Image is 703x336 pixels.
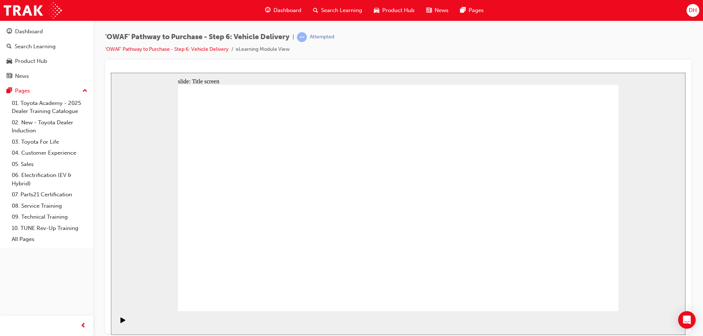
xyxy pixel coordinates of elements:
[82,86,88,96] span: up-icon
[274,6,301,15] span: Dashboard
[7,58,12,65] span: car-icon
[3,40,90,53] a: Search Learning
[265,6,271,15] span: guage-icon
[689,6,697,15] span: DH
[321,6,362,15] span: Search Learning
[7,88,12,94] span: pages-icon
[15,72,29,80] div: News
[9,223,90,234] a: 10. TUNE Rev-Up Training
[382,6,414,15] span: Product Hub
[9,211,90,223] a: 09. Technical Training
[105,33,290,41] span: 'OWAF' Pathway to Purchase - Step 6: Vehicle Delivery
[368,3,420,18] a: car-iconProduct Hub
[293,33,294,41] span: |
[3,25,90,38] a: Dashboard
[15,87,30,95] div: Pages
[3,23,90,84] button: DashboardSearch LearningProduct HubNews
[4,2,62,19] img: Trak
[259,3,307,18] a: guage-iconDashboard
[15,57,47,65] div: Product Hub
[469,6,484,15] span: Pages
[454,3,490,18] a: pages-iconPages
[307,3,368,18] a: search-iconSearch Learning
[313,6,318,15] span: search-icon
[7,44,12,50] span: search-icon
[15,27,43,36] div: Dashboard
[7,29,12,35] span: guage-icon
[9,159,90,170] a: 05. Sales
[9,136,90,148] a: 03. Toyota For Life
[4,244,16,257] button: Play (Ctrl+Alt+P)
[374,6,379,15] span: car-icon
[9,234,90,245] a: All Pages
[420,3,454,18] a: news-iconNews
[435,6,449,15] span: News
[460,6,466,15] span: pages-icon
[9,189,90,200] a: 07. Parts21 Certification
[678,311,696,329] div: Open Intercom Messenger
[7,73,12,80] span: news-icon
[105,46,228,52] a: 'OWAF' Pathway to Purchase - Step 6: Vehicle Delivery
[3,84,90,98] button: Pages
[3,69,90,83] a: News
[3,54,90,68] a: Product Hub
[687,4,699,17] button: DH
[9,200,90,212] a: 08. Service Training
[310,34,334,41] div: Attempted
[426,6,432,15] span: news-icon
[297,32,307,42] span: learningRecordVerb_ATTEMPT-icon
[4,238,16,262] div: playback controls
[236,45,290,54] li: eLearning Module View
[9,170,90,189] a: 06. Electrification (EV & Hybrid)
[9,98,90,117] a: 01. Toyota Academy - 2025 Dealer Training Catalogue
[81,321,86,331] span: prev-icon
[9,147,90,159] a: 04. Customer Experience
[9,117,90,136] a: 02. New - Toyota Dealer Induction
[15,42,56,51] div: Search Learning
